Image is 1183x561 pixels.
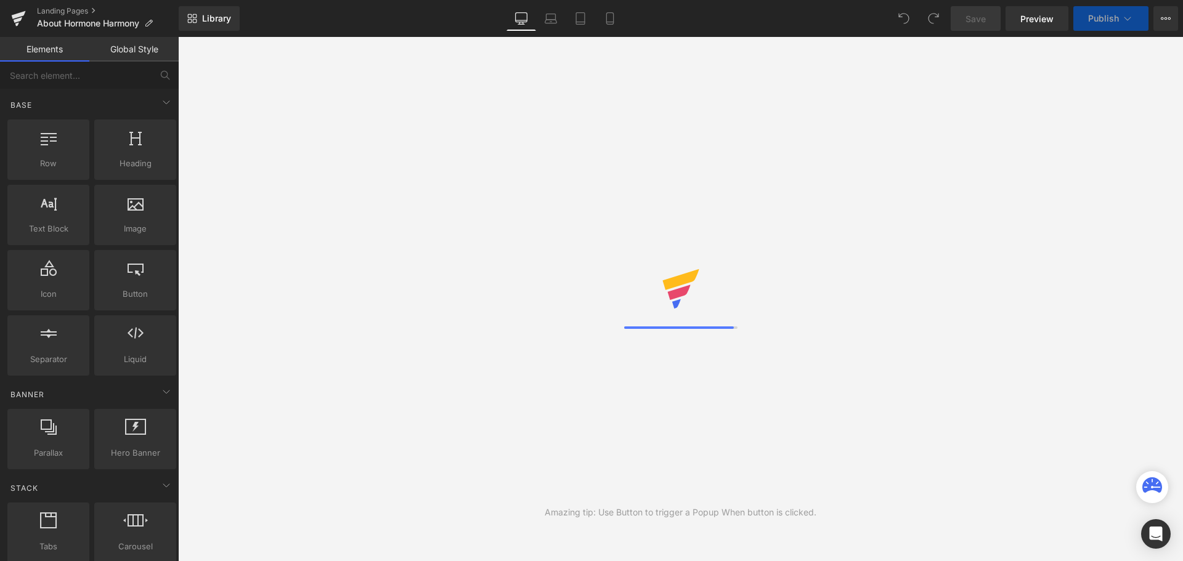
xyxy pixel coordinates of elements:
span: Publish [1088,14,1119,23]
button: Publish [1073,6,1148,31]
a: New Library [179,6,240,31]
span: Save [966,12,986,25]
a: Mobile [595,6,625,31]
div: Open Intercom Messenger [1141,519,1171,549]
span: Parallax [11,446,86,459]
a: Laptop [536,6,566,31]
span: Carousel [98,540,173,553]
span: Tabs [11,540,86,553]
span: Preview [1020,12,1054,25]
span: Stack [9,482,39,494]
div: Amazing tip: Use Button to trigger a Popup When button is clicked. [545,506,816,519]
span: Liquid [98,353,173,366]
button: More [1153,6,1178,31]
span: Library [202,13,231,24]
span: Heading [98,157,173,170]
a: Landing Pages [37,6,179,16]
a: Tablet [566,6,595,31]
button: Redo [921,6,946,31]
span: Icon [11,288,86,301]
span: About Hormone Harmony [37,18,139,28]
span: Image [98,222,173,235]
span: Hero Banner [98,446,173,459]
button: Undo [892,6,916,31]
a: Desktop [506,6,536,31]
span: Text Block [11,222,86,235]
span: Row [11,157,86,170]
span: Banner [9,389,46,400]
span: Button [98,288,173,301]
a: Global Style [89,37,179,62]
span: Separator [11,353,86,366]
span: Base [9,99,33,111]
a: Preview [1006,6,1068,31]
